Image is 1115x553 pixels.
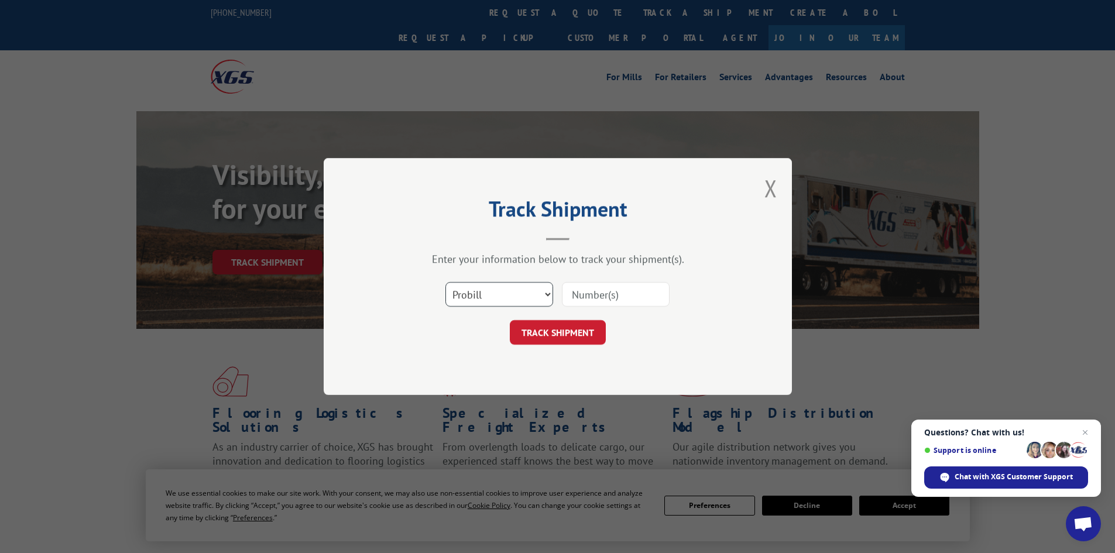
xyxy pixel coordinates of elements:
[1078,425,1092,439] span: Close chat
[924,466,1088,489] div: Chat with XGS Customer Support
[1066,506,1101,541] div: Open chat
[924,428,1088,437] span: Questions? Chat with us!
[382,252,733,266] div: Enter your information below to track your shipment(s).
[955,472,1073,482] span: Chat with XGS Customer Support
[562,282,670,307] input: Number(s)
[924,446,1023,455] span: Support is online
[510,320,606,345] button: TRACK SHIPMENT
[382,201,733,223] h2: Track Shipment
[764,173,777,204] button: Close modal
